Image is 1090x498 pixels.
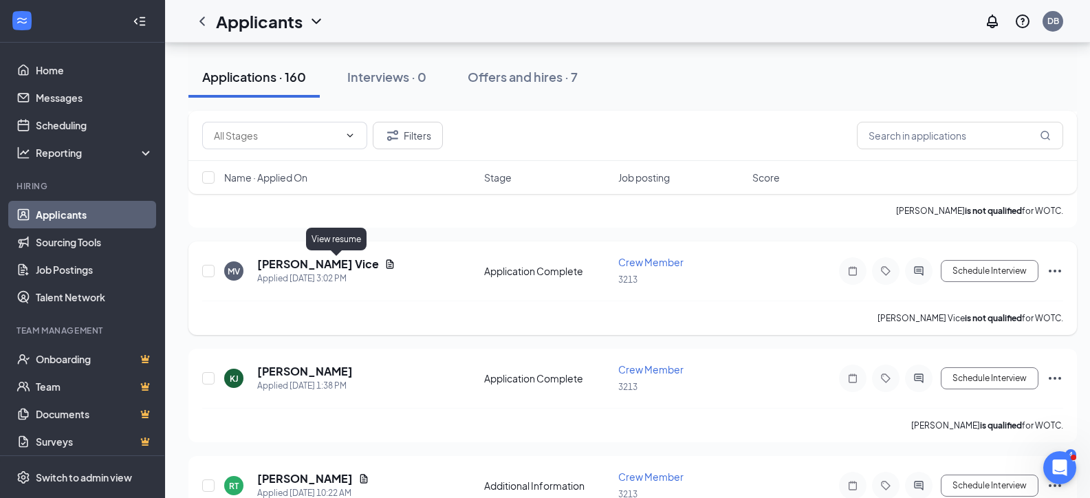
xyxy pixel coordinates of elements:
div: Additional Information [484,479,610,492]
div: Applied [DATE] 1:38 PM [257,379,353,393]
span: Crew Member [618,256,684,268]
svg: Filter [384,127,401,144]
button: Schedule Interview [941,260,1038,282]
input: All Stages [214,128,339,143]
span: Crew Member [618,470,684,483]
button: Schedule Interview [941,475,1038,497]
svg: Settings [17,470,30,484]
div: KJ [230,373,239,385]
svg: Ellipses [1047,263,1063,279]
div: RT [229,480,239,492]
h5: [PERSON_NAME] Vice [257,257,379,272]
svg: ActiveChat [911,480,927,491]
a: TeamCrown [36,373,153,400]
span: 3213 [618,382,637,392]
h5: [PERSON_NAME] [257,471,353,486]
svg: Document [358,473,369,484]
h1: Applicants [216,10,303,33]
div: 4 [1065,449,1076,461]
div: Applied [DATE] 3:02 PM [257,272,395,285]
svg: ChevronDown [308,13,325,30]
b: is qualified [980,420,1022,431]
svg: Collapse [133,14,146,28]
svg: Document [384,259,395,270]
p: [PERSON_NAME] for WOTC. [911,420,1063,431]
svg: Tag [878,480,894,491]
svg: Ellipses [1047,370,1063,387]
a: OnboardingCrown [36,345,153,373]
div: Reporting [36,146,154,160]
svg: Note [844,480,861,491]
svg: WorkstreamLogo [15,14,29,28]
svg: Tag [878,373,894,384]
a: DocumentsCrown [36,400,153,428]
b: is not qualified [965,206,1022,216]
svg: MagnifyingGlass [1040,130,1051,141]
a: Sourcing Tools [36,228,153,256]
span: Stage [484,171,512,184]
div: Team Management [17,325,151,336]
button: Schedule Interview [941,367,1038,389]
a: Home [36,56,153,84]
a: Applicants [36,201,153,228]
svg: ActiveChat [911,373,927,384]
a: SurveysCrown [36,428,153,455]
div: Application Complete [484,371,610,385]
div: View resume [306,228,367,250]
span: Name · Applied On [224,171,307,184]
div: Hiring [17,180,151,192]
svg: Note [844,266,861,277]
span: Job posting [618,171,670,184]
svg: ActiveChat [911,266,927,277]
div: Applications · 160 [202,68,306,85]
svg: QuestionInfo [1014,13,1031,30]
a: Scheduling [36,111,153,139]
svg: Notifications [984,13,1001,30]
a: Job Postings [36,256,153,283]
div: DB [1047,15,1059,27]
div: Switch to admin view [36,470,132,484]
svg: ChevronDown [345,130,356,141]
p: [PERSON_NAME] Vice for WOTC. [878,312,1063,324]
svg: Note [844,373,861,384]
div: MV [228,266,240,277]
svg: Analysis [17,146,30,160]
a: Messages [36,84,153,111]
p: [PERSON_NAME] for WOTC. [896,205,1063,217]
svg: ChevronLeft [194,13,210,30]
h5: [PERSON_NAME] [257,364,353,379]
span: 3213 [618,274,637,285]
span: Score [752,171,780,184]
div: Application Complete [484,264,610,278]
b: is not qualified [965,313,1022,323]
a: Talent Network [36,283,153,311]
button: Filter Filters [373,122,443,149]
div: Interviews · 0 [347,68,426,85]
iframe: Intercom live chat [1043,451,1076,484]
span: Crew Member [618,363,684,376]
input: Search in applications [857,122,1063,149]
div: Offers and hires · 7 [468,68,578,85]
svg: Ellipses [1047,477,1063,494]
svg: Tag [878,266,894,277]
